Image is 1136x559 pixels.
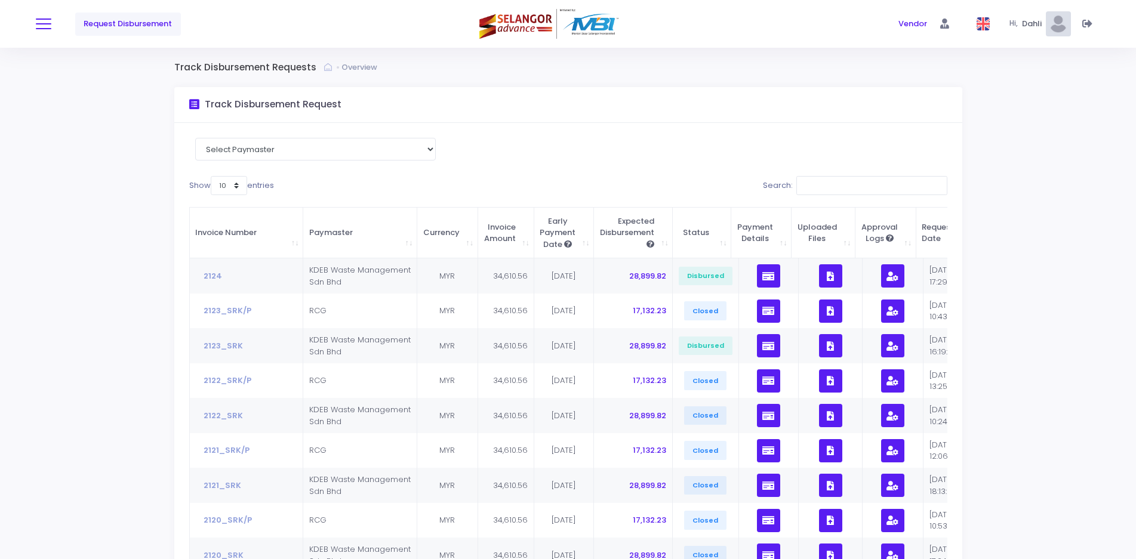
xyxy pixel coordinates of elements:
[629,340,666,351] span: 28,899.82
[309,334,411,357] span: KDEB Waste Management Sdn Bhd
[881,404,904,427] button: Click View Approval Logs
[493,480,528,491] span: 34,610.56
[84,18,172,30] span: Request Disbursement
[195,404,251,427] button: 2122_SRK
[309,514,327,526] span: RCG
[923,433,980,468] td: [DATE] 12:06:52
[205,99,341,110] h3: Track Disbursement Request
[493,270,528,282] span: 34,610.56
[534,363,595,399] td: [DATE]
[923,503,980,538] td: [DATE] 10:53:18
[629,270,666,282] span: 28,899.82
[493,514,528,526] span: 34,610.56
[684,371,726,390] span: Closed
[819,509,842,532] button: Click to View, Upload, Download, and Delete Documents List
[819,369,842,393] button: Click to View, Upload, Download, and Delete Documents List
[195,509,260,532] button: 2120_SRK/P
[534,503,595,538] td: [DATE]
[923,398,980,433] td: [DATE] 10:24:11
[731,208,792,259] th: Payment Details : activate to sort column ascending
[629,480,666,491] span: 28,899.82
[309,305,327,316] span: RCG
[757,474,780,497] button: Click View Payments List
[679,267,732,286] span: Disbursed
[684,301,726,320] span: Closed
[534,433,595,468] td: [DATE]
[417,294,478,329] td: MYR
[792,208,855,259] th: Uploaded Files : activate to sort column ascending
[673,208,731,259] th: Status : activate to sort column ascending
[417,503,478,538] td: MYR
[309,264,411,288] span: KDEB Waste Management Sdn Bhd
[534,468,595,503] td: [DATE]
[417,363,478,399] td: MYR
[303,208,417,259] th: Paymaster: activate to sort column ascending
[819,264,842,288] button: Click to View, Upload, Download, and Delete Documents List
[819,334,842,357] button: Click to View, Upload, Download, and Delete Documents List
[684,441,726,460] span: Closed
[684,511,726,530] span: Closed
[1022,18,1046,30] span: Dahli
[195,299,260,322] button: 2123_SRK/P
[819,299,842,323] button: Click to View, Upload, Download, and Delete Documents List
[819,404,842,427] button: Click to View, Upload, Download, and Delete Documents List
[1046,11,1071,36] img: Pic
[757,264,780,288] button: Click View Payments List
[195,474,250,497] button: 2121_SRK
[796,176,947,195] input: Search:
[195,369,260,392] button: 2122_SRK/P
[417,433,478,468] td: MYR
[417,328,478,363] td: MYR
[855,208,916,259] th: Approval Logs <span data-skin="dark" data-toggle="kt-tooltip" data-placement="bottom" title="" da...
[633,375,666,386] span: 17,132.23
[881,509,904,532] button: Click View Approval Logs
[684,476,726,495] span: Closed
[478,208,534,259] th: Invoice Amount : activate to sort column ascending
[757,369,780,393] button: Click View Payments List
[881,474,904,497] button: Click View Approval Logs
[534,398,595,433] td: [DATE]
[923,363,980,399] td: [DATE] 13:25:46
[534,258,595,294] td: [DATE]
[594,208,673,259] th: Expected Disbursement : activate to sort column ascending
[341,61,380,73] a: Overview
[757,404,780,427] button: Click View Payments List
[923,328,980,363] td: [DATE] 16:19:04
[417,258,478,294] td: MYR
[195,335,251,357] button: 2123_SRK
[417,468,478,503] td: MYR
[417,208,478,259] th: Currency : activate to sort column ascending
[211,176,247,195] select: Showentries
[75,13,181,36] a: Request Disbursement
[493,305,528,316] span: 34,610.56
[679,336,732,356] span: Disbursed
[757,509,780,532] button: Click View Payments List
[881,369,904,393] button: Click View Approval Logs
[190,208,304,259] th: Invoice Number : activate to sort column ascending
[174,62,324,73] h3: Track Disbursement Requests
[633,514,666,526] span: 17,132.23
[534,208,595,259] th: Early Payment Date : activate to sort column ascending
[309,375,327,386] span: RCG
[195,265,230,288] button: 2124
[493,340,528,351] span: 34,610.56
[881,334,904,357] button: Click View Approval Logs
[923,468,980,503] td: [DATE] 18:13:20
[757,439,780,462] button: Click View Payments List
[757,334,780,357] button: Click View Payments List
[479,9,621,39] img: Logo
[916,208,972,259] th: Request Date : activate to sort column ascending
[819,474,842,497] button: Click to View, Upload, Download, and Delete Documents List
[881,439,904,462] button: Click View Approval Logs
[1009,18,1022,29] span: Hi,
[493,444,528,456] span: 34,610.56
[417,398,478,433] td: MYR
[923,294,980,329] td: [DATE] 10:43:34
[195,439,258,462] button: 2121_SRK/P
[534,294,595,329] td: [DATE]
[881,299,904,323] button: Click View Approval Logs
[309,404,411,427] span: KDEB Waste Management Sdn Bhd
[757,299,780,323] button: Click View Payments List
[923,258,980,294] td: [DATE] 17:29:06
[629,410,666,421] span: 28,899.82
